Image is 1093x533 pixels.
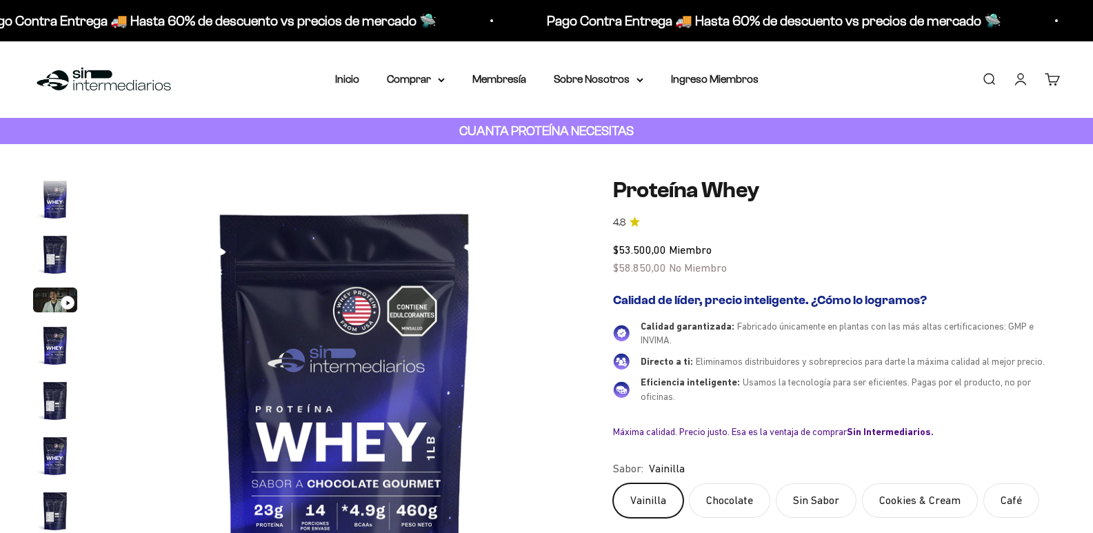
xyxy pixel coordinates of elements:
img: Calidad garantizada [613,325,630,341]
button: Ir al artículo 5 [33,379,77,427]
img: Proteína Whey [33,434,77,478]
h1: Proteína Whey [613,177,1060,203]
span: $53.500,00 [613,243,666,256]
div: Máxima calidad. Precio justo. Esa es la ventaja de comprar [613,425,1060,438]
span: 4.8 [613,215,625,230]
legend: Sabor: [613,460,643,478]
span: Directo a ti: [641,356,693,367]
button: Ir al artículo 1 [33,177,77,225]
summary: Sobre Nosotros [554,70,643,88]
a: Membresía [472,73,526,85]
span: $58.850,00 [613,261,666,274]
button: Ir al artículo 2 [33,232,77,281]
img: Directo a ti [613,353,630,370]
b: Sin Intermediarios. [847,426,934,437]
span: Eficiencia inteligente: [641,376,740,388]
span: Usamos la tecnología para ser eficientes. Pagas por el producto, no por oficinas. [641,376,1031,402]
img: Proteína Whey [33,489,77,533]
h2: Calidad de líder, precio inteligente. ¿Cómo lo logramos? [613,293,1060,308]
span: Vainilla [649,460,685,478]
img: Eficiencia inteligente [613,381,630,398]
img: Proteína Whey [33,323,77,368]
span: Calidad garantizada: [641,321,734,332]
a: 4.84.8 de 5.0 estrellas [613,215,1060,230]
button: Ir al artículo 6 [33,434,77,482]
button: Ir al artículo 4 [33,323,77,372]
summary: Comprar [387,70,445,88]
span: No Miembro [669,261,727,274]
a: Ingreso Miembros [671,73,759,85]
img: Proteína Whey [33,177,77,221]
span: Eliminamos distribuidores y sobreprecios para darte la máxima calidad al mejor precio. [696,356,1045,367]
img: Proteína Whey [33,232,77,276]
p: Pago Contra Entrega 🚚 Hasta 60% de descuento vs precios de mercado 🛸 [540,10,994,32]
strong: CUANTA PROTEÍNA NECESITAS [459,123,634,138]
a: Inicio [335,73,359,85]
img: Proteína Whey [33,379,77,423]
span: Miembro [669,243,712,256]
button: Ir al artículo 3 [33,288,77,316]
span: Fabricado únicamente en plantas con las más altas certificaciones: GMP e INVIMA. [641,321,1034,346]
